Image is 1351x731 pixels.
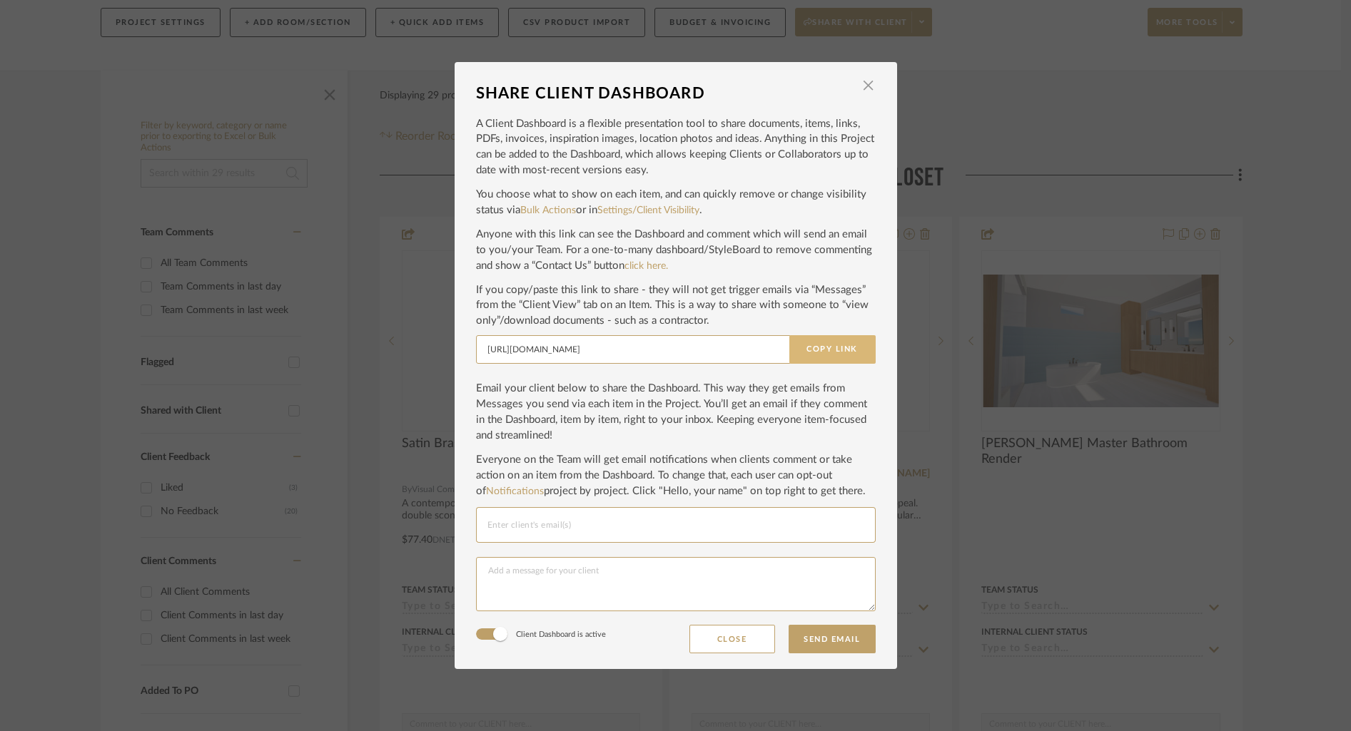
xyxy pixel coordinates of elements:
[476,282,876,329] p: If you copy/paste this link to share - they will not get trigger emails via “Messages” from the “...
[476,187,876,218] p: You choose what to show on each item, and can quickly remove or change visibility status via or in .
[476,116,876,179] p: A Client Dashboard is a flexible presentation tool to share documents, items, links, PDFs, invoic...
[487,516,864,533] input: Enter client's email(s)
[476,78,854,109] div: SHARE CLIENT DASHBOARD
[624,261,668,271] a: click here.
[520,205,576,215] a: Bulk Actions
[854,78,883,93] button: Close
[476,227,876,274] p: Anyone with this link can see the Dashboard and comment which will send an email to you/your Team...
[486,486,544,496] a: Notifications
[487,516,864,534] mat-chip-grid: Email selection
[597,205,699,215] a: Settings/Client Visibility
[789,625,876,653] button: Send Email
[476,78,876,109] dialog-header: SHARE CLIENT DASHBOARD
[689,625,775,653] button: Close
[476,381,876,444] p: Email your client below to share the Dashboard. This way they get emails from Messages you send v...
[476,452,876,499] p: Everyone on the Team will get email notifications when clients comment or take action on an item ...
[789,335,876,364] button: Copy Link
